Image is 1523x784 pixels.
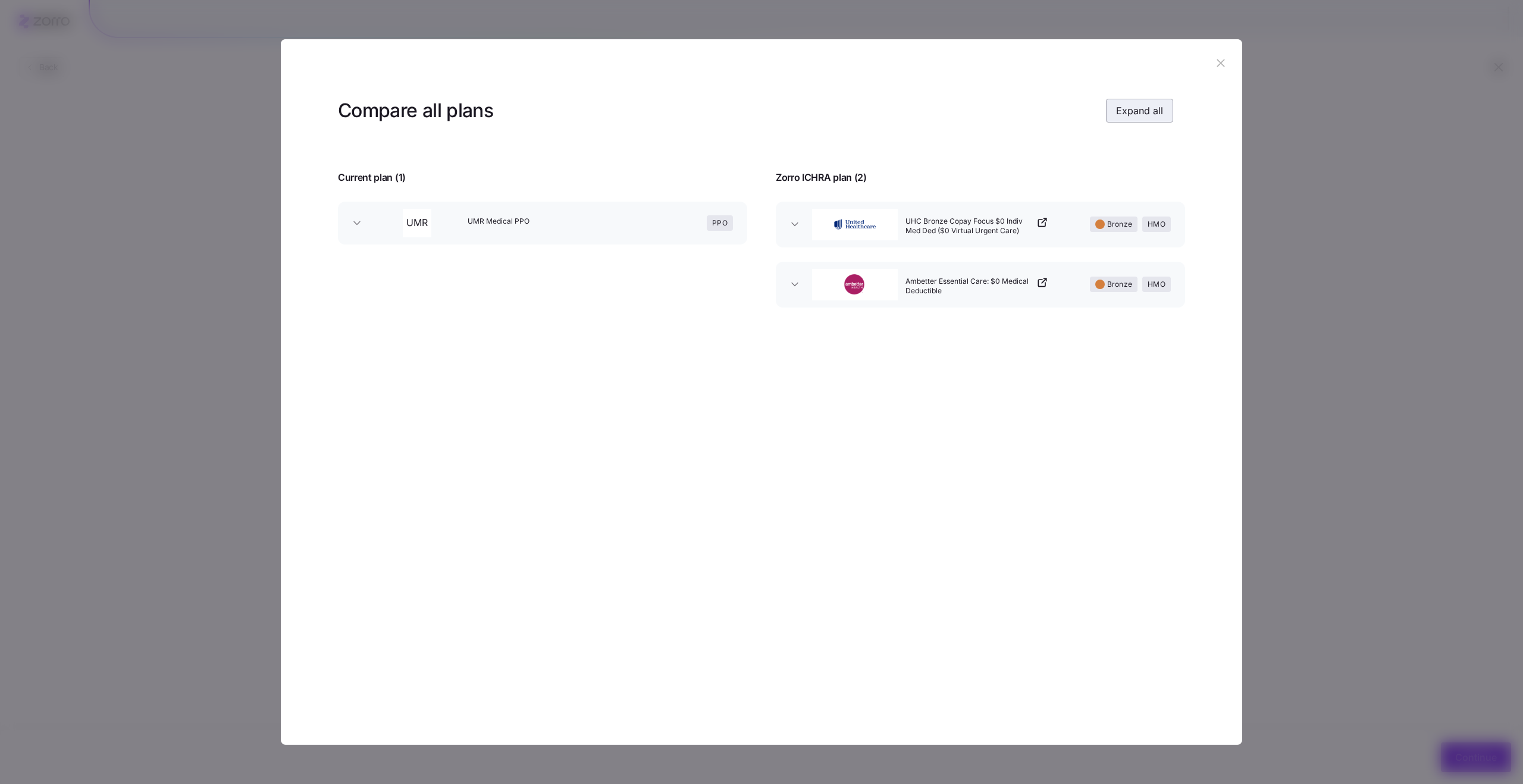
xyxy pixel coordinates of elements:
[338,170,406,185] span: Current plan ( 1 )
[712,216,728,230] span: PPO
[1148,277,1165,291] span: HMO
[406,215,428,230] span: UMR
[776,170,867,185] span: Zorro ICHRA plan ( 2 )
[338,202,747,244] button: UMRUMR Medical PPOPPO
[1116,104,1163,118] span: Expand all
[468,217,529,227] span: UMR Medical PPO
[1148,217,1165,231] span: HMO
[816,212,895,237] img: UnitedHealthcare
[905,277,1048,297] a: Ambetter Essential Care: $0 Medical Deductible
[776,202,1185,247] button: UnitedHealthcareUHC Bronze Copay Focus $0 Indiv Med Ded ($0 Virtual Urgent Care)BronzeHMO
[338,98,493,124] h3: Compare all plans
[816,272,895,297] img: Ambetter
[1107,217,1133,231] span: Bronze
[1106,99,1173,123] button: Expand all
[905,217,1034,237] span: UHC Bronze Copay Focus $0 Indiv Med Ded ($0 Virtual Urgent Care)
[776,262,1185,308] button: AmbetterAmbetter Essential Care: $0 Medical DeductibleBronzeHMO
[905,277,1034,297] span: Ambetter Essential Care: $0 Medical Deductible
[905,217,1048,237] a: UHC Bronze Copay Focus $0 Indiv Med Ded ($0 Virtual Urgent Care)
[1107,277,1133,291] span: Bronze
